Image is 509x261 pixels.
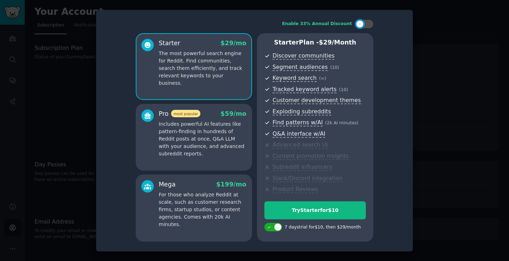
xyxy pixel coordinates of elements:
p: The most powerful search engine for Reddit. Find communities, search them efficiently, and track ... [159,50,246,87]
span: Keyword search [273,75,317,82]
span: Find patterns w/AI [273,119,323,126]
div: Try Starter for $10 [265,207,365,214]
span: Segment audiences [273,64,328,71]
div: 7 days trial for $10 , then $ 29 /month [285,224,361,231]
span: Slack/Discord integration [273,175,343,182]
div: Enable 33% Annual Discount [282,21,352,27]
span: Advanced search UI [273,141,328,149]
span: Customer development themes [273,97,361,104]
span: most popular [171,110,201,117]
p: Starter Plan - [264,38,366,47]
span: ( 2k AI minutes ) [325,120,358,125]
div: Pro [159,109,200,118]
span: $ 29 /mo [221,40,246,47]
span: Q&A interface w/AI [273,130,325,138]
span: Product Reviews [273,186,318,193]
span: ( ∞ ) [319,76,326,81]
div: Starter [159,39,180,48]
span: ( 10 ) [330,65,339,70]
p: Includes powerful AI features like pattern-finding in hundreds of Reddit posts at once, Q&A LLM w... [159,120,246,158]
span: ( 10 ) [339,87,348,92]
span: Subreddit influencers [273,164,332,171]
span: Tracked keyword alerts [273,86,337,93]
span: $ 29 /month [319,39,356,46]
span: Discover communities [273,52,334,60]
span: Content promotion insights [273,153,349,160]
button: TryStarterfor$10 [264,201,366,219]
span: $ 199 /mo [216,181,246,188]
span: $ 59 /mo [221,110,246,117]
div: Mega [159,180,176,189]
span: Exploding subreddits [273,108,331,115]
p: For those who analyze Reddit at scale, such as customer research firms, startup studios, or conte... [159,191,246,228]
